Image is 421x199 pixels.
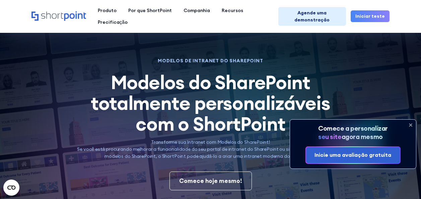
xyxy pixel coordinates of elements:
[216,5,249,16] a: Recursos
[73,139,348,160] p: Transforme sua Intranet com Modelos do SharePoint! Se você está procurando melhorar a funcionalid...
[314,151,391,159] div: Inicie uma avaliação gratuita
[184,7,210,14] div: Companhia
[179,177,242,185] div: Comece hoje mesmo!
[278,7,346,26] a: Agende uma demonstração
[98,19,128,26] div: Precificação
[178,5,216,16] a: Companhia
[123,5,178,16] a: Por que ShortPoint
[92,5,123,16] a: Produto
[73,59,348,63] h1: MODELOS DE INTRANET DO SHAREPOINT
[128,7,172,14] div: Por que ShortPoint
[222,7,243,14] div: Recursos
[31,11,86,21] a: Casa
[91,70,330,135] span: Modelos do SharePoint totalmente personalizáveis com o ShortPoint
[169,172,252,190] a: Comece hoje mesmo!
[351,10,390,22] a: Iniciar teste
[306,147,400,163] a: Inicie uma avaliação gratuita
[3,180,19,196] button: Abrir widget CMP
[92,16,134,28] a: Precificação
[98,7,117,14] div: Produto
